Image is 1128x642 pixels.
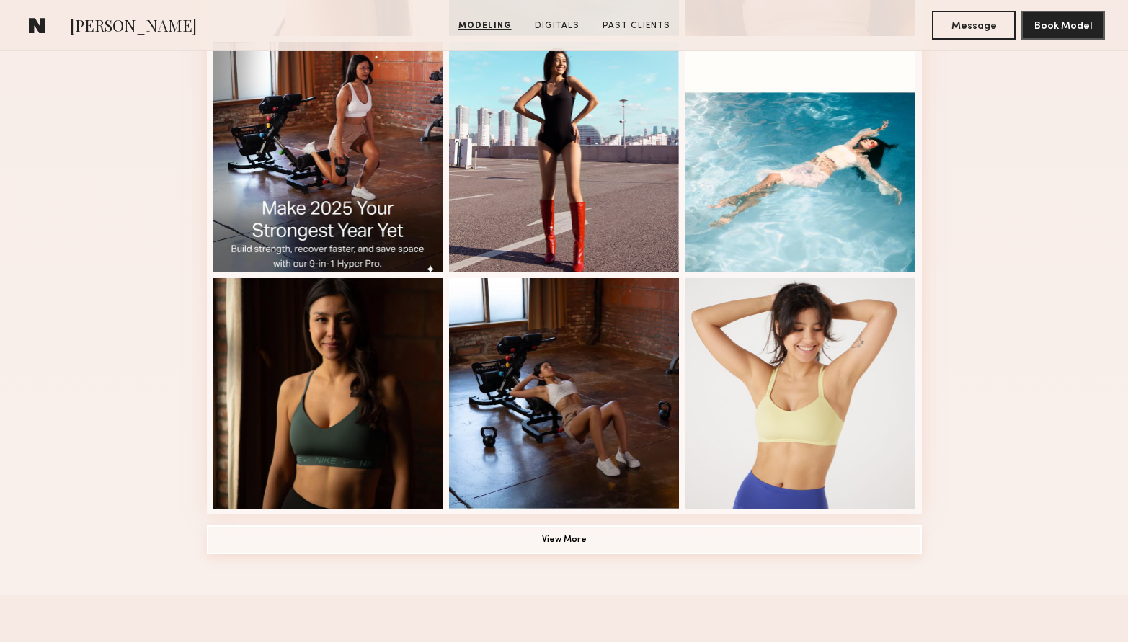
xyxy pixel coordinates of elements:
a: Modeling [453,19,518,32]
a: Book Model [1021,19,1105,31]
a: Digitals [529,19,585,32]
a: Past Clients [597,19,676,32]
span: [PERSON_NAME] [70,14,197,40]
button: Book Model [1021,11,1105,40]
button: Message [932,11,1016,40]
button: View More [207,525,922,554]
